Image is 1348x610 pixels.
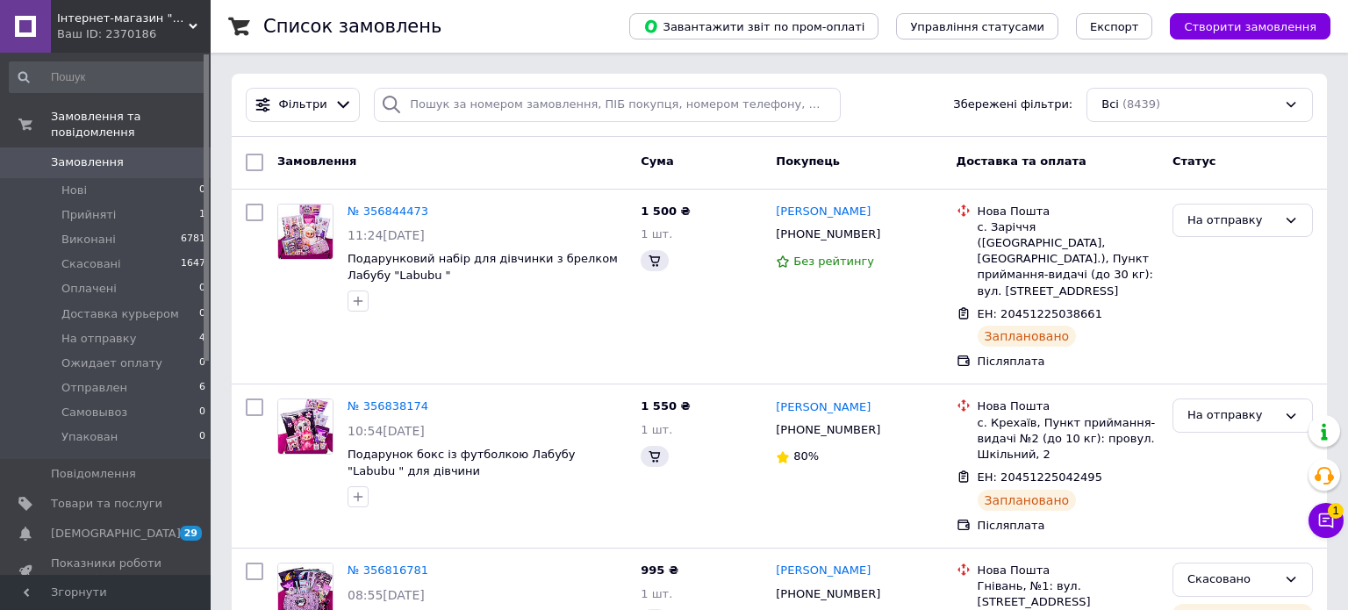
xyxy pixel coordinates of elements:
[1076,13,1153,39] button: Експорт
[978,398,1158,414] div: Нова Пошта
[199,306,205,322] span: 0
[776,154,840,168] span: Покупець
[277,398,333,455] a: Фото товару
[957,154,1086,168] span: Доставка та оплата
[978,470,1102,484] span: ЕН: 20451225042495
[180,526,202,541] span: 29
[51,109,211,140] span: Замовлення та повідомлення
[978,354,1158,370] div: Післяплата
[641,205,690,218] span: 1 500 ₴
[348,448,576,477] a: Подарунок бокс із футболкою Лабубу "Labubu " для дівчини
[1090,20,1139,33] span: Експорт
[348,588,425,602] span: 08:55[DATE]
[776,204,871,220] a: [PERSON_NAME]
[277,204,333,260] a: Фото товару
[348,252,618,282] a: Подарунковий набір для дівчинки з брелком Лабубу "Labubu "
[978,563,1158,578] div: Нова Пошта
[1187,212,1277,230] div: На отправку
[61,380,127,396] span: Отправлен
[61,183,87,198] span: Нові
[348,205,428,218] a: № 356844473
[51,496,162,512] span: Товари та послуги
[1170,13,1330,39] button: Створити замовлення
[629,13,878,39] button: Завантажити звіт по пром-оплаті
[61,207,116,223] span: Прийняті
[1152,19,1330,32] a: Створити замовлення
[57,11,189,26] span: Інтернет-магазин "WowBoxes"
[199,380,205,396] span: 6
[181,256,205,272] span: 1647
[1184,20,1316,33] span: Створити замовлення
[348,424,425,438] span: 10:54[DATE]
[776,563,871,579] a: [PERSON_NAME]
[1187,406,1277,425] div: На отправку
[772,223,884,246] div: [PHONE_NUMBER]
[793,255,874,268] span: Без рейтингу
[199,405,205,420] span: 0
[793,449,819,463] span: 80%
[772,419,884,441] div: [PHONE_NUMBER]
[278,205,333,259] img: Фото товару
[51,556,162,587] span: Показники роботи компанії
[277,154,356,168] span: Замовлення
[978,307,1102,320] span: ЕН: 20451225038661
[57,26,211,42] div: Ваш ID: 2370186
[61,306,179,322] span: Доставка курьером
[1122,97,1160,111] span: (8439)
[978,518,1158,534] div: Післяплата
[61,232,116,248] span: Виконані
[978,490,1077,511] div: Заплановано
[199,355,205,371] span: 0
[641,563,678,577] span: 995 ₴
[896,13,1058,39] button: Управління статусами
[978,415,1158,463] div: с. Крехаїв, Пункт приймання-видачі №2 (до 10 кг): провул. Шкільний, 2
[641,587,672,600] span: 1 шт.
[641,227,672,240] span: 1 шт.
[348,563,428,577] a: № 356816781
[1309,503,1344,538] button: Чат з покупцем1
[374,88,841,122] input: Пошук за номером замовлення, ПІБ покупця, номером телефону, Email, номером накладної
[263,16,441,37] h1: Список замовлень
[61,331,136,347] span: На отправку
[348,228,425,242] span: 11:24[DATE]
[181,232,205,248] span: 6781
[1101,97,1119,113] span: Всі
[978,204,1158,219] div: Нова Пошта
[643,18,864,34] span: Завантажити звіт по пром-оплаті
[641,423,672,436] span: 1 шт.
[61,355,162,371] span: Ожидает оплату
[978,326,1077,347] div: Заплановано
[199,429,205,445] span: 0
[978,578,1158,610] div: Гнівань, №1: вул. [STREET_ADDRESS]
[978,219,1158,299] div: с. Заріччя ([GEOGRAPHIC_DATA], [GEOGRAPHIC_DATA].), Пункт приймання-видачі (до 30 кг): вул. [STRE...
[1187,571,1277,589] div: Скасовано
[51,466,136,482] span: Повідомлення
[199,207,205,223] span: 1
[776,399,871,416] a: [PERSON_NAME]
[641,154,673,168] span: Cума
[61,429,118,445] span: Упакован
[279,97,327,113] span: Фільтри
[953,97,1072,113] span: Збережені фільтри:
[199,281,205,297] span: 0
[348,399,428,413] a: № 356838174
[61,281,117,297] span: Оплачені
[9,61,207,93] input: Пошук
[61,256,121,272] span: Скасовані
[51,154,124,170] span: Замовлення
[772,583,884,606] div: [PHONE_NUMBER]
[278,399,333,454] img: Фото товару
[199,183,205,198] span: 0
[1172,154,1216,168] span: Статус
[199,331,205,347] span: 4
[51,526,181,542] span: [DEMOGRAPHIC_DATA]
[1328,499,1344,515] span: 1
[910,20,1044,33] span: Управління статусами
[641,399,690,413] span: 1 550 ₴
[61,405,127,420] span: Самовывоз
